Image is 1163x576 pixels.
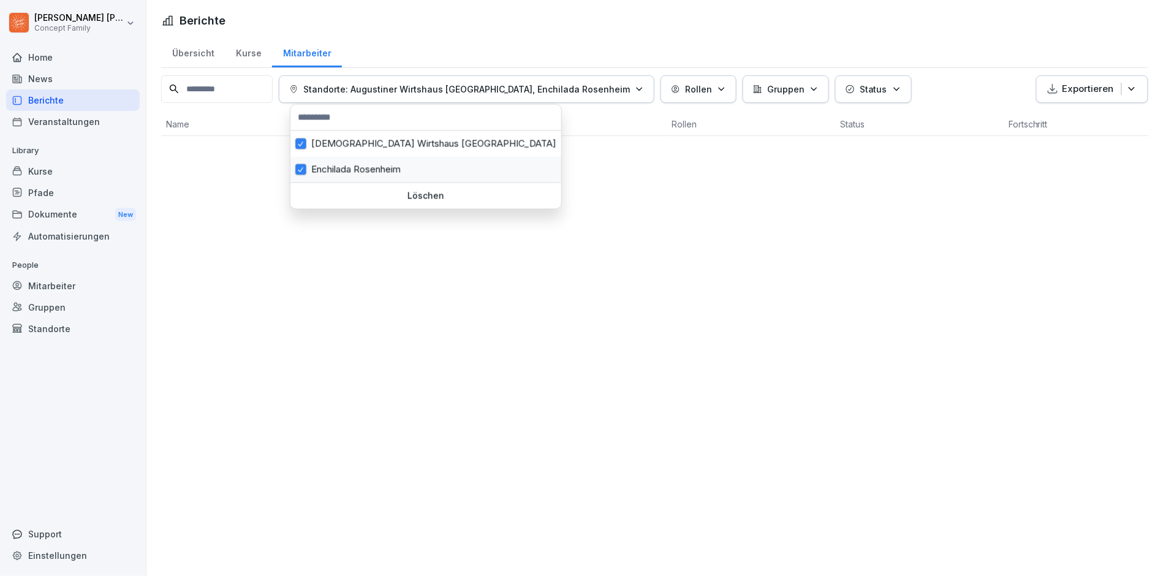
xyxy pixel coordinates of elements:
[1063,82,1114,96] p: Exportieren
[290,131,561,157] div: [DEMOGRAPHIC_DATA] Wirtshaus [GEOGRAPHIC_DATA]
[303,83,630,96] p: Standorte: Augustiner Wirtshaus [GEOGRAPHIC_DATA], Enchilada Rosenheim
[685,83,712,96] p: Rollen
[295,191,556,202] p: Löschen
[290,157,561,183] div: Enchilada Rosenheim
[767,83,805,96] p: Gruppen
[860,83,887,96] p: Status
